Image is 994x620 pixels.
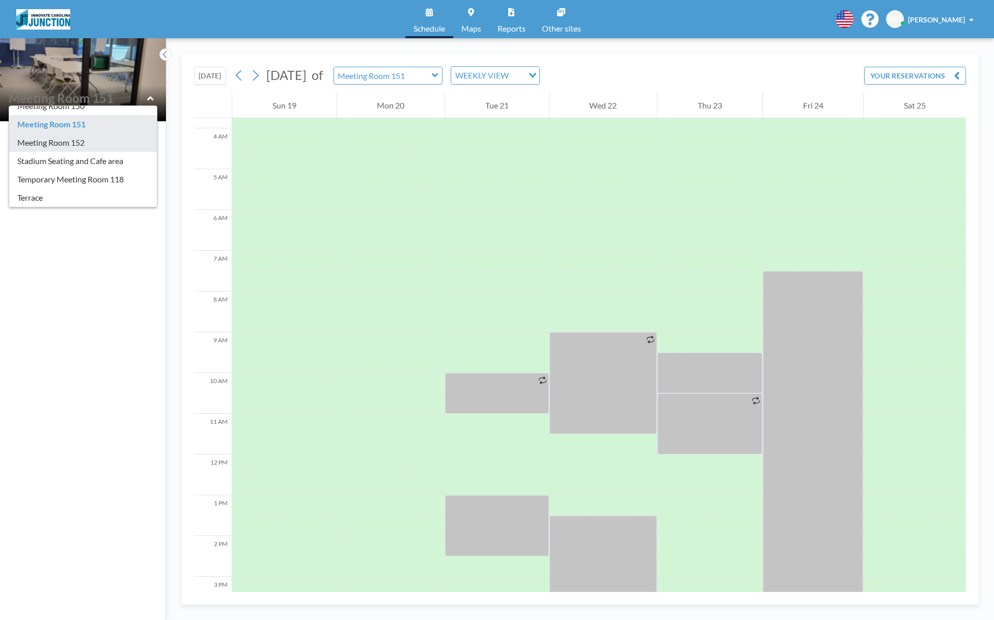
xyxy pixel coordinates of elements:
[657,93,762,118] div: Thu 23
[549,93,657,118] div: Wed 22
[232,93,337,118] div: Sun 19
[194,373,232,414] div: 10 AM
[334,67,432,84] input: Meeting Room 151
[413,24,445,33] span: Schedule
[512,69,522,82] input: Search for option
[9,170,157,188] div: Temporary Meeting Room 118
[16,9,70,30] img: organization-logo
[864,67,966,85] button: YOUR RESERVATIONS
[312,67,323,83] span: of
[194,454,232,495] div: 12 PM
[453,69,511,82] span: WEEKLY VIEW
[194,169,232,210] div: 5 AM
[864,93,966,118] div: Sat 25
[9,152,157,170] div: Stadium Seating and Cafe area
[498,24,526,33] span: Reports
[763,93,864,118] div: Fri 24
[9,115,157,133] div: Meeting Room 151
[451,67,539,84] div: Search for option
[194,291,232,332] div: 8 AM
[194,577,232,617] div: 3 PM
[9,97,157,115] div: Meeting Room 150
[9,133,157,152] div: Meeting Room 152
[337,93,445,118] div: Mon 20
[9,188,157,207] div: Terrace
[194,536,232,577] div: 2 PM
[542,24,581,33] span: Other sites
[445,93,549,118] div: Tue 21
[194,251,232,291] div: 7 AM
[194,332,232,373] div: 9 AM
[908,15,965,24] span: [PERSON_NAME]
[194,414,232,454] div: 11 AM
[8,106,67,116] span: Floor: Junction ...
[194,210,232,251] div: 6 AM
[194,128,232,169] div: 4 AM
[266,67,307,83] span: [DATE]
[194,495,232,536] div: 1 PM
[889,15,901,24] span: MH
[9,91,147,105] input: Meeting Room 151
[461,24,481,33] span: Maps
[194,67,226,85] button: [DATE]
